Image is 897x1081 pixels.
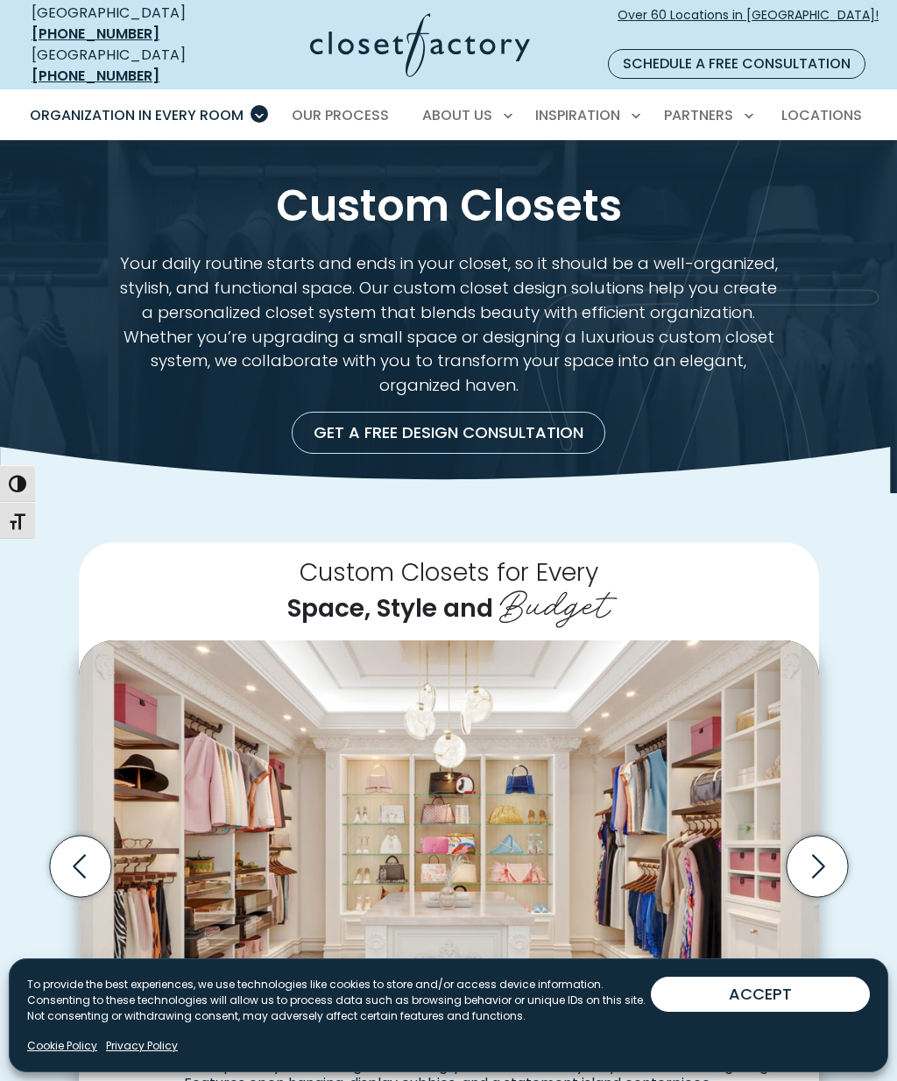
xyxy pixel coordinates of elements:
span: Over 60 Locations in [GEOGRAPHIC_DATA]! [618,6,879,43]
button: ACCEPT [651,977,870,1012]
a: Privacy Policy [106,1038,178,1054]
a: Schedule a Free Consultation [608,49,865,79]
span: Inspiration [535,105,620,125]
span: Partners [664,105,733,125]
a: [PHONE_NUMBER] [32,24,159,44]
h1: Custom Closets [44,182,853,230]
p: To provide the best experiences, we use technologies like cookies to store and/or access device i... [27,977,651,1024]
img: White walk-in closet with ornate trim and crown molding, featuring glass shelving [79,640,819,1044]
span: Our Process [292,105,389,125]
p: Your daily routine starts and ends in your closet, so it should be a well-organized, stylish, and... [113,251,784,398]
span: Custom Closets for Every [300,555,598,590]
button: Previous slide [43,829,118,904]
span: Organization in Every Room [30,105,244,125]
a: Get a Free Design Consultation [292,412,605,454]
span: Locations [781,105,862,125]
nav: Primary Menu [18,91,879,140]
img: Closet Factory Logo [310,13,530,77]
button: Next slide [780,829,855,904]
div: [GEOGRAPHIC_DATA] [32,45,222,87]
a: Cookie Policy [27,1038,97,1054]
div: [GEOGRAPHIC_DATA] [32,3,222,45]
a: [PHONE_NUMBER] [32,66,159,86]
span: Budget [499,573,611,629]
span: Space, Style and [287,590,493,625]
span: About Us [422,105,492,125]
